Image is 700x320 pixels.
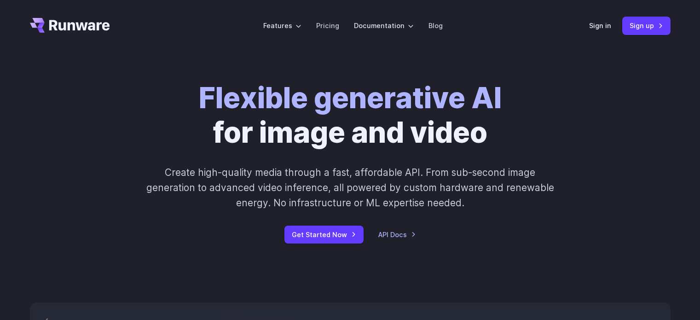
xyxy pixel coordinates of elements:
[378,229,416,240] a: API Docs
[316,20,339,31] a: Pricing
[622,17,671,35] a: Sign up
[354,20,414,31] label: Documentation
[589,20,611,31] a: Sign in
[199,81,502,150] h1: for image and video
[145,165,555,211] p: Create high-quality media through a fast, affordable API. From sub-second image generation to adv...
[428,20,443,31] a: Blog
[284,226,364,244] a: Get Started Now
[30,18,110,33] a: Go to /
[199,81,502,115] strong: Flexible generative AI
[263,20,301,31] label: Features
